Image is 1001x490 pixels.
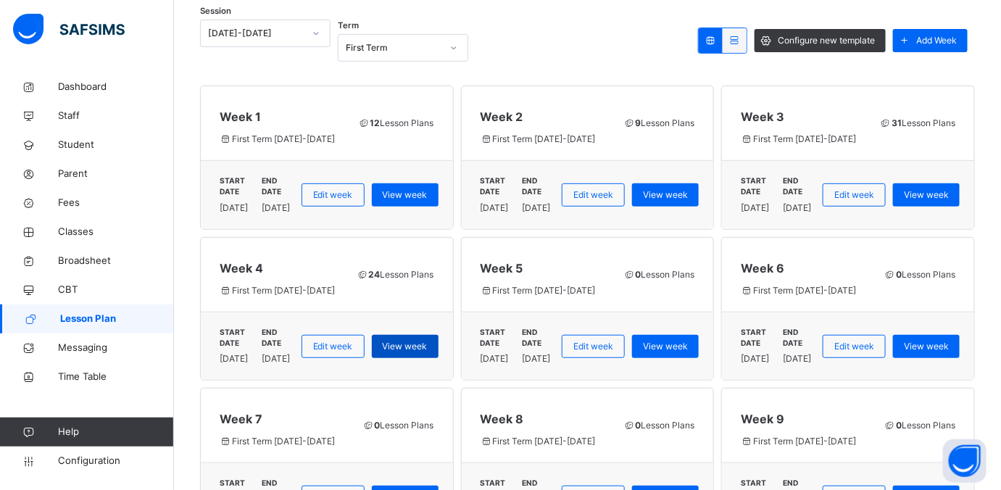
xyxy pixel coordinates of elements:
span: Edit week [834,188,874,202]
span: Session [200,5,231,17]
img: safsims [13,14,125,44]
span: [DATE] [220,202,253,215]
span: Week 5 [481,259,607,277]
span: First Term [DATE]-[DATE] [220,133,342,146]
span: CBT [58,283,174,297]
b: 0 [375,420,381,431]
span: Week 7 [220,410,346,428]
span: View week [643,340,688,353]
span: Student [58,138,174,152]
span: View week [383,340,428,353]
span: Lesson Plans [879,117,955,130]
span: Lesson Plan [60,312,174,326]
b: 0 [896,269,902,280]
span: Edit week [313,188,353,202]
span: Parent [58,167,174,181]
span: END DATE [783,327,815,349]
span: [DATE] [522,202,550,215]
span: Week 8 [481,410,607,428]
span: Lesson Plans [884,419,955,432]
span: Lesson Plans [623,268,695,281]
span: [DATE] [741,352,774,365]
span: First Term [DATE]-[DATE] [220,435,346,448]
span: First Term [DATE]-[DATE] [220,284,341,297]
span: [DATE] [481,202,514,215]
span: Lesson Plans [884,268,955,281]
span: END DATE [522,175,555,198]
span: Time Table [58,370,174,384]
span: Dashboard [58,80,174,94]
b: 0 [635,420,641,431]
div: First Term [346,41,441,54]
span: Staff [58,109,174,123]
span: Week 9 [741,410,868,428]
b: 0 [896,420,902,431]
span: Messaging [58,341,174,355]
span: Broadsheet [58,254,174,268]
span: Edit week [834,340,874,353]
span: Add Week [916,34,957,47]
span: START DATE [741,327,778,349]
span: Week 1 [220,108,342,125]
span: Lesson Plans [362,419,434,432]
span: [DATE] [741,202,774,215]
span: START DATE [481,327,518,349]
span: START DATE [220,327,257,349]
span: First Term [DATE]-[DATE] [741,284,868,297]
span: First Term [DATE]-[DATE] [481,133,607,146]
b: 24 [369,269,381,280]
span: [DATE] [262,352,290,365]
span: Lesson Plans [623,117,695,130]
div: [DATE]-[DATE] [208,27,304,40]
span: END DATE [262,175,294,198]
span: Classes [58,225,174,239]
span: [DATE] [262,202,290,215]
span: Configuration [58,454,173,468]
span: First Term [DATE]-[DATE] [481,435,607,448]
span: Configure new template [778,34,875,47]
span: END DATE [262,327,294,349]
span: Lesson Plans [357,268,434,281]
span: Edit week [313,340,353,353]
span: END DATE [522,327,555,349]
b: 31 [892,117,902,128]
span: Lesson Plans [623,419,695,432]
span: Edit week [573,340,613,353]
span: First Term [DATE]-[DATE] [741,133,863,146]
span: START DATE [220,175,257,198]
span: View week [383,188,428,202]
span: [DATE] [783,352,811,365]
span: Edit week [573,188,613,202]
span: [DATE] [220,352,253,365]
b: 0 [635,269,641,280]
span: START DATE [481,175,518,198]
span: View week [904,340,949,353]
span: Term [338,20,359,32]
span: END DATE [783,175,815,198]
span: [DATE] [481,352,514,365]
b: 12 [370,117,381,128]
span: Week 4 [220,259,341,277]
span: View week [643,188,688,202]
span: [DATE] [783,202,811,215]
b: 9 [635,117,641,128]
span: Help [58,425,173,439]
span: Week 6 [741,259,868,277]
span: View week [904,188,949,202]
span: START DATE [741,175,778,198]
span: Lesson Plans [358,117,434,130]
button: Open asap [943,439,987,483]
span: First Term [DATE]-[DATE] [481,284,607,297]
span: Fees [58,196,174,210]
span: Week 3 [741,108,863,125]
span: First Term [DATE]-[DATE] [741,435,868,448]
span: Week 2 [481,108,607,125]
span: [DATE] [522,352,550,365]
